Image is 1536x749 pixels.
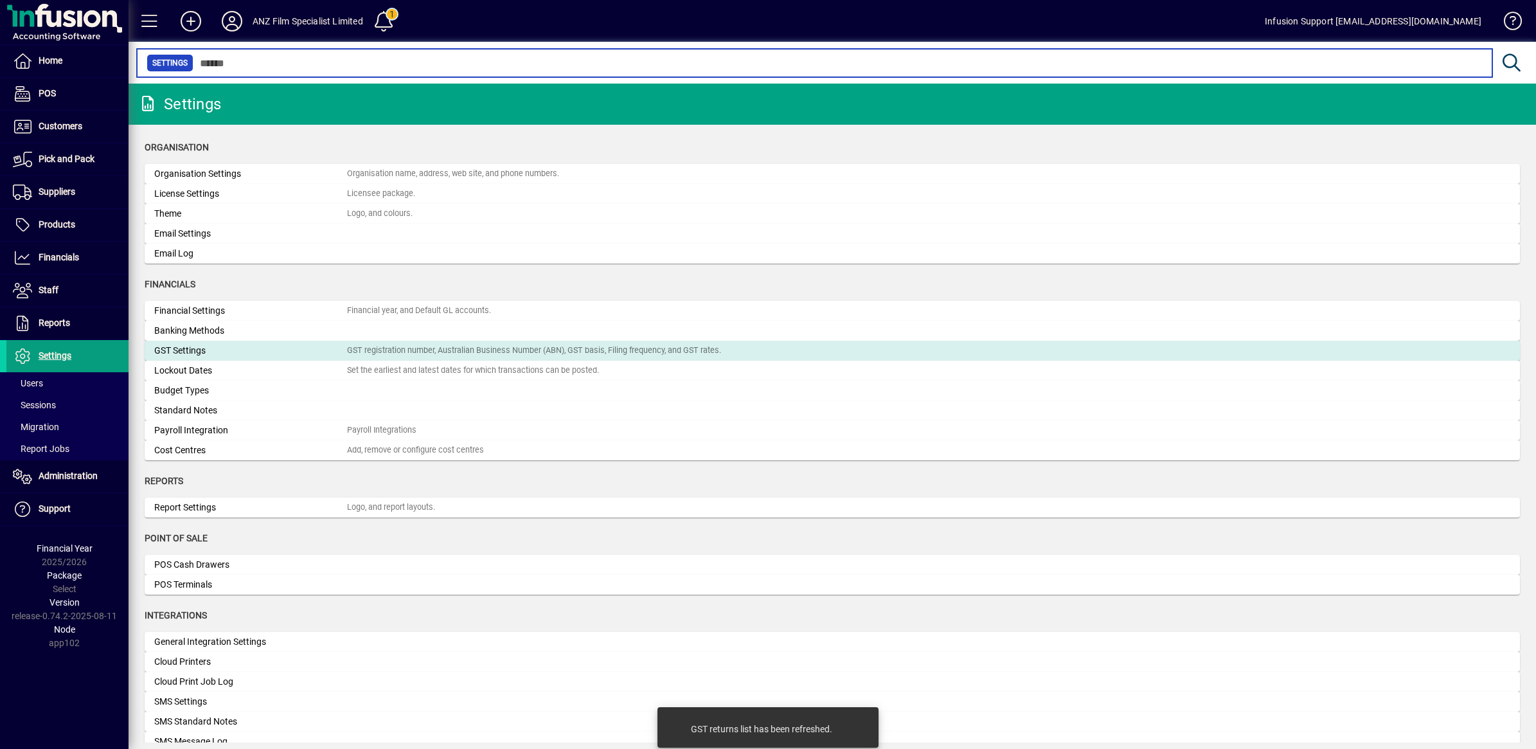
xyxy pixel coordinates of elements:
span: Node [54,624,75,635]
a: SMS Standard Notes [145,712,1520,732]
button: Profile [211,10,253,33]
a: GST SettingsGST registration number, Australian Business Number (ABN), GST basis, Filing frequenc... [145,341,1520,361]
div: ANZ Film Specialist Limited [253,11,363,32]
span: Financials [39,252,79,262]
div: Logo, and report layouts. [347,501,435,514]
span: Report Jobs [13,444,69,454]
a: Support [6,493,129,525]
div: POS Terminals [154,578,347,591]
a: Administration [6,460,129,492]
a: Migration [6,416,129,438]
a: Report Jobs [6,438,129,460]
span: Version [49,597,80,608]
a: Banking Methods [145,321,1520,341]
a: POS Terminals [145,575,1520,595]
span: Financials [145,279,195,289]
span: POS [39,88,56,98]
a: Sessions [6,394,129,416]
a: Email Log [145,244,1520,264]
a: Budget Types [145,381,1520,401]
div: SMS Message Log [154,735,347,748]
div: GST Settings [154,344,347,357]
div: Settings [138,94,221,114]
span: Organisation [145,142,209,152]
div: Payroll Integration [154,424,347,437]
span: Products [39,219,75,230]
a: Knowledge Base [1494,3,1520,44]
a: Report SettingsLogo, and report layouts. [145,498,1520,518]
div: Logo, and colours. [347,208,413,220]
a: Email Settings [145,224,1520,244]
a: Lockout DatesSet the earliest and latest dates for which transactions can be posted. [145,361,1520,381]
a: Reports [6,307,129,339]
a: Financials [6,242,129,274]
a: Home [6,45,129,77]
div: Organisation Settings [154,167,347,181]
div: Email Settings [154,227,347,240]
a: Pick and Pack [6,143,129,176]
div: Budget Types [154,384,347,397]
span: Staff [39,285,58,295]
span: Customers [39,121,82,131]
span: Integrations [145,610,207,620]
button: Add [170,10,211,33]
a: Products [6,209,129,241]
div: Cloud Printers [154,655,347,669]
a: Staff [6,275,129,307]
a: Cloud Printers [145,652,1520,672]
span: Pick and Pack [39,154,94,164]
a: POS [6,78,129,110]
div: Payroll Integrations [347,424,416,437]
div: Theme [154,207,347,221]
div: Set the earliest and latest dates for which transactions can be posted. [347,365,599,377]
div: Organisation name, address, web site, and phone numbers. [347,168,559,180]
span: Point of Sale [145,533,208,543]
div: GST returns list has been refreshed. [691,723,832,735]
span: Package [47,570,82,581]
div: General Integration Settings [154,635,347,649]
a: Standard Notes [145,401,1520,420]
div: Financial year, and Default GL accounts. [347,305,491,317]
div: Cloud Print Job Log [154,675,347,689]
a: Organisation SettingsOrganisation name, address, web site, and phone numbers. [145,164,1520,184]
div: Banking Methods [154,324,347,338]
span: Financial Year [37,543,93,554]
span: Support [39,503,71,514]
a: Financial SettingsFinancial year, and Default GL accounts. [145,301,1520,321]
div: Licensee package. [347,188,415,200]
a: Payroll IntegrationPayroll Integrations [145,420,1520,440]
div: Add, remove or configure cost centres [347,444,484,456]
span: Administration [39,471,98,481]
div: GST registration number, Australian Business Number (ABN), GST basis, Filing frequency, and GST r... [347,345,721,357]
div: Financial Settings [154,304,347,318]
a: Customers [6,111,129,143]
div: Standard Notes [154,404,347,417]
div: Email Log [154,247,347,260]
a: Suppliers [6,176,129,208]
div: Report Settings [154,501,347,514]
span: Reports [39,318,70,328]
a: General Integration Settings [145,632,1520,652]
div: Cost Centres [154,444,347,457]
a: Users [6,372,129,394]
span: Users [13,378,43,388]
span: Settings [152,57,188,69]
a: ThemeLogo, and colours. [145,204,1520,224]
span: Reports [145,476,183,486]
span: Suppliers [39,186,75,197]
div: Infusion Support [EMAIL_ADDRESS][DOMAIN_NAME] [1265,11,1481,32]
div: POS Cash Drawers [154,558,347,572]
div: License Settings [154,187,347,201]
a: SMS Settings [145,692,1520,712]
div: SMS Standard Notes [154,715,347,728]
span: Home [39,55,62,66]
a: Cloud Print Job Log [145,672,1520,692]
span: Migration [13,422,59,432]
div: Lockout Dates [154,364,347,377]
a: Cost CentresAdd, remove or configure cost centres [145,440,1520,460]
span: Settings [39,350,71,361]
a: License SettingsLicensee package. [145,184,1520,204]
div: SMS Settings [154,695,347,708]
a: POS Cash Drawers [145,555,1520,575]
span: Sessions [13,400,56,410]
